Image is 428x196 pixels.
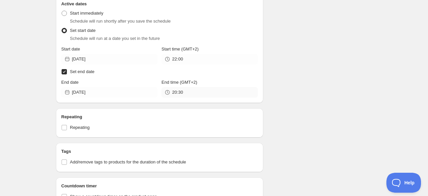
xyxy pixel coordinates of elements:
[70,28,96,33] span: Set start date
[70,125,90,130] span: Repeating
[61,183,258,189] h2: Countdown timer
[70,159,186,164] span: Add/remove tags to products for the duration of the schedule
[70,36,160,41] span: Schedule will run at a date you set in the future
[161,80,197,85] span: End time (GMT+2)
[70,11,103,16] span: Start immediately
[61,114,258,120] h2: Repeating
[70,19,171,24] span: Schedule will run shortly after you save the schedule
[61,47,80,51] span: Start date
[61,1,258,7] h2: Active dates
[61,80,79,85] span: End date
[161,47,199,51] span: Start time (GMT+2)
[61,148,258,155] h2: Tags
[386,173,421,193] iframe: Toggle Customer Support
[70,69,95,74] span: Set end date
